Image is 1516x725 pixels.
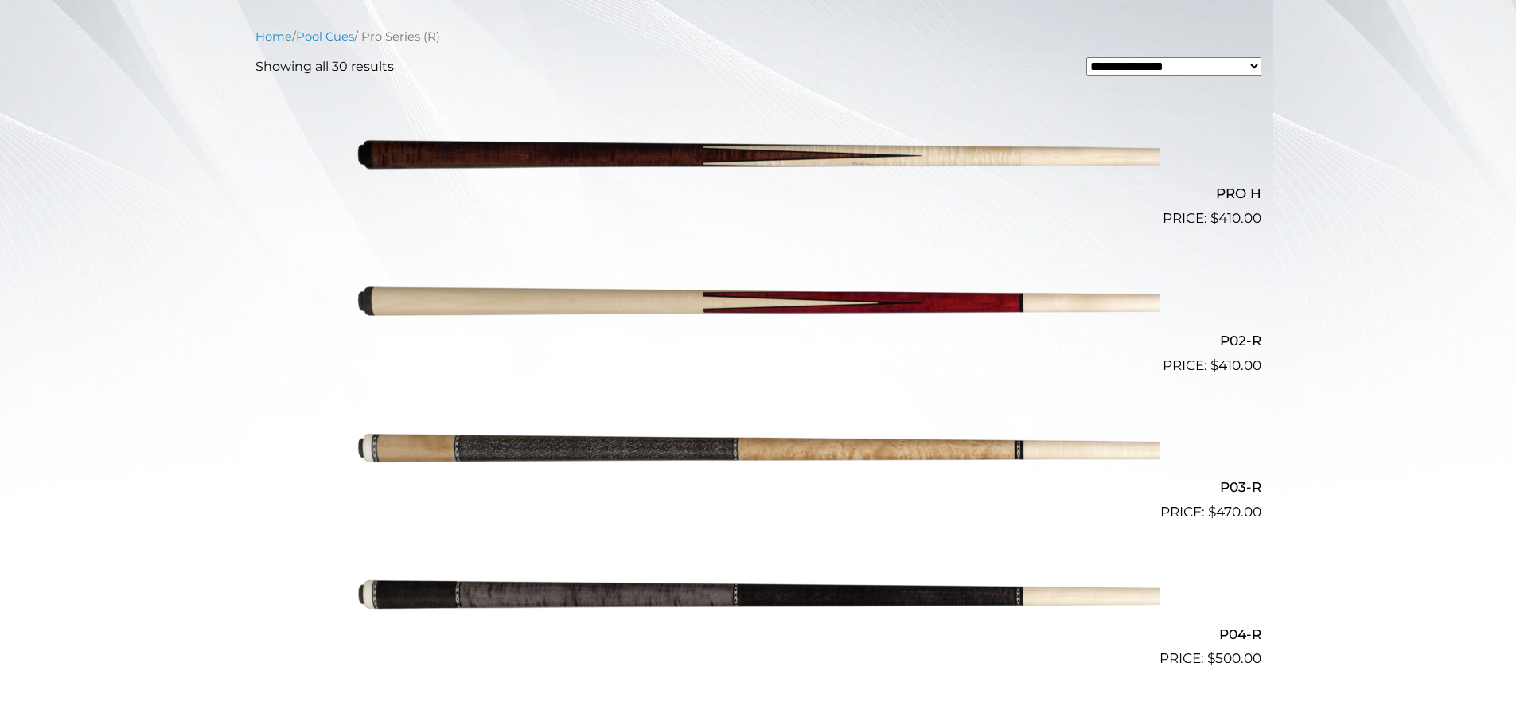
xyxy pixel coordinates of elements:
[255,28,1261,45] nav: Breadcrumb
[1086,57,1261,76] select: Shop order
[255,325,1261,355] h2: P02-R
[1210,357,1261,373] bdi: 410.00
[1208,504,1261,520] bdi: 470.00
[255,57,394,76] p: Showing all 30 results
[1210,357,1218,373] span: $
[357,383,1160,516] img: P03-R
[1210,210,1218,226] span: $
[357,89,1160,223] img: PRO H
[1208,504,1216,520] span: $
[1210,210,1261,226] bdi: 410.00
[296,29,354,44] a: Pool Cues
[255,89,1261,229] a: PRO H $410.00
[255,619,1261,649] h2: P04-R
[255,29,292,44] a: Home
[255,179,1261,209] h2: PRO H
[357,529,1160,663] img: P04-R
[255,473,1261,502] h2: P03-R
[255,529,1261,669] a: P04-R $500.00
[255,236,1261,376] a: P02-R $410.00
[1207,650,1215,666] span: $
[357,236,1160,369] img: P02-R
[255,383,1261,523] a: P03-R $470.00
[1207,650,1261,666] bdi: 500.00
